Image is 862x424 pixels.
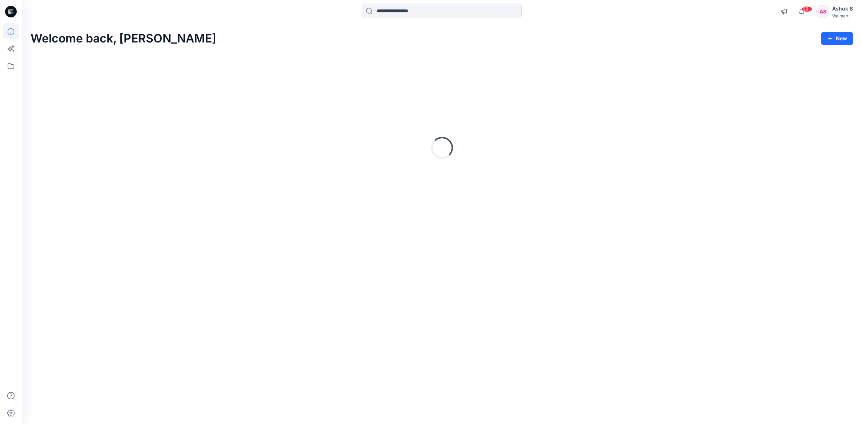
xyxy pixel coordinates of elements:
[816,5,829,18] div: AS
[31,32,216,45] h2: Welcome back, [PERSON_NAME]
[821,32,853,45] button: New
[832,13,853,19] div: Walmart
[832,4,853,13] div: Ashok S
[801,6,812,12] span: 99+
